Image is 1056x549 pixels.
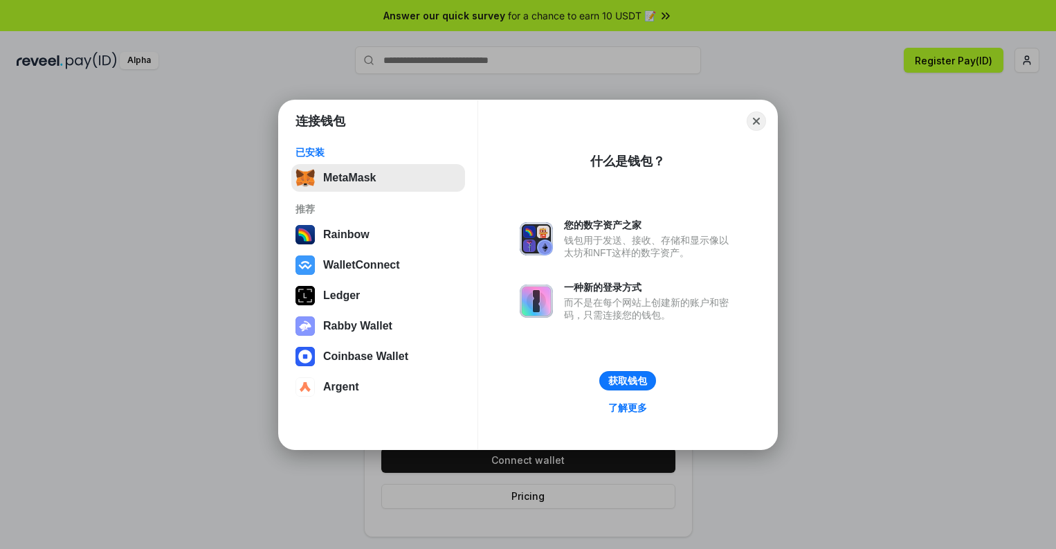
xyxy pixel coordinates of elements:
div: 获取钱包 [608,375,647,387]
div: 您的数字资产之家 [564,219,736,231]
div: MetaMask [323,172,376,184]
div: 钱包用于发送、接收、存储和显示像以太坊和NFT这样的数字资产。 [564,234,736,259]
button: MetaMask [291,164,465,192]
h1: 连接钱包 [295,113,345,129]
div: WalletConnect [323,259,400,271]
img: svg+xml,%3Csvg%20width%3D%22120%22%20height%3D%22120%22%20viewBox%3D%220%200%20120%20120%22%20fil... [295,225,315,244]
img: svg+xml,%3Csvg%20xmlns%3D%22http%3A%2F%2Fwww.w3.org%2F2000%2Fsvg%22%20fill%3D%22none%22%20viewBox... [520,222,553,255]
div: Ledger [323,289,360,302]
div: Coinbase Wallet [323,350,408,363]
div: 什么是钱包？ [590,153,665,170]
button: WalletConnect [291,251,465,279]
div: 而不是在每个网站上创建新的账户和密码，只需连接您的钱包。 [564,296,736,321]
div: 了解更多 [608,402,647,414]
div: Rabby Wallet [323,320,392,332]
button: Close [747,111,766,131]
img: svg+xml,%3Csvg%20width%3D%2228%22%20height%3D%2228%22%20viewBox%3D%220%200%2028%2028%22%20fill%3D... [295,255,315,275]
button: Rainbow [291,221,465,249]
button: 获取钱包 [599,371,656,390]
div: Argent [323,381,359,393]
button: Ledger [291,282,465,309]
button: Coinbase Wallet [291,343,465,370]
a: 了解更多 [600,399,655,417]
div: 已安装 [295,146,461,159]
img: svg+xml,%3Csvg%20xmlns%3D%22http%3A%2F%2Fwww.w3.org%2F2000%2Fsvg%22%20fill%3D%22none%22%20viewBox... [520,285,553,318]
button: Rabby Wallet [291,312,465,340]
img: svg+xml,%3Csvg%20xmlns%3D%22http%3A%2F%2Fwww.w3.org%2F2000%2Fsvg%22%20fill%3D%22none%22%20viewBox... [295,316,315,336]
img: svg+xml,%3Csvg%20width%3D%2228%22%20height%3D%2228%22%20viewBox%3D%220%200%2028%2028%22%20fill%3D... [295,347,315,366]
img: svg+xml,%3Csvg%20width%3D%2228%22%20height%3D%2228%22%20viewBox%3D%220%200%2028%2028%22%20fill%3D... [295,377,315,397]
img: svg+xml,%3Csvg%20xmlns%3D%22http%3A%2F%2Fwww.w3.org%2F2000%2Fsvg%22%20width%3D%2228%22%20height%3... [295,286,315,305]
div: Rainbow [323,228,370,241]
div: 推荐 [295,203,461,215]
button: Argent [291,373,465,401]
img: svg+xml,%3Csvg%20fill%3D%22none%22%20height%3D%2233%22%20viewBox%3D%220%200%2035%2033%22%20width%... [295,168,315,188]
div: 一种新的登录方式 [564,281,736,294]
